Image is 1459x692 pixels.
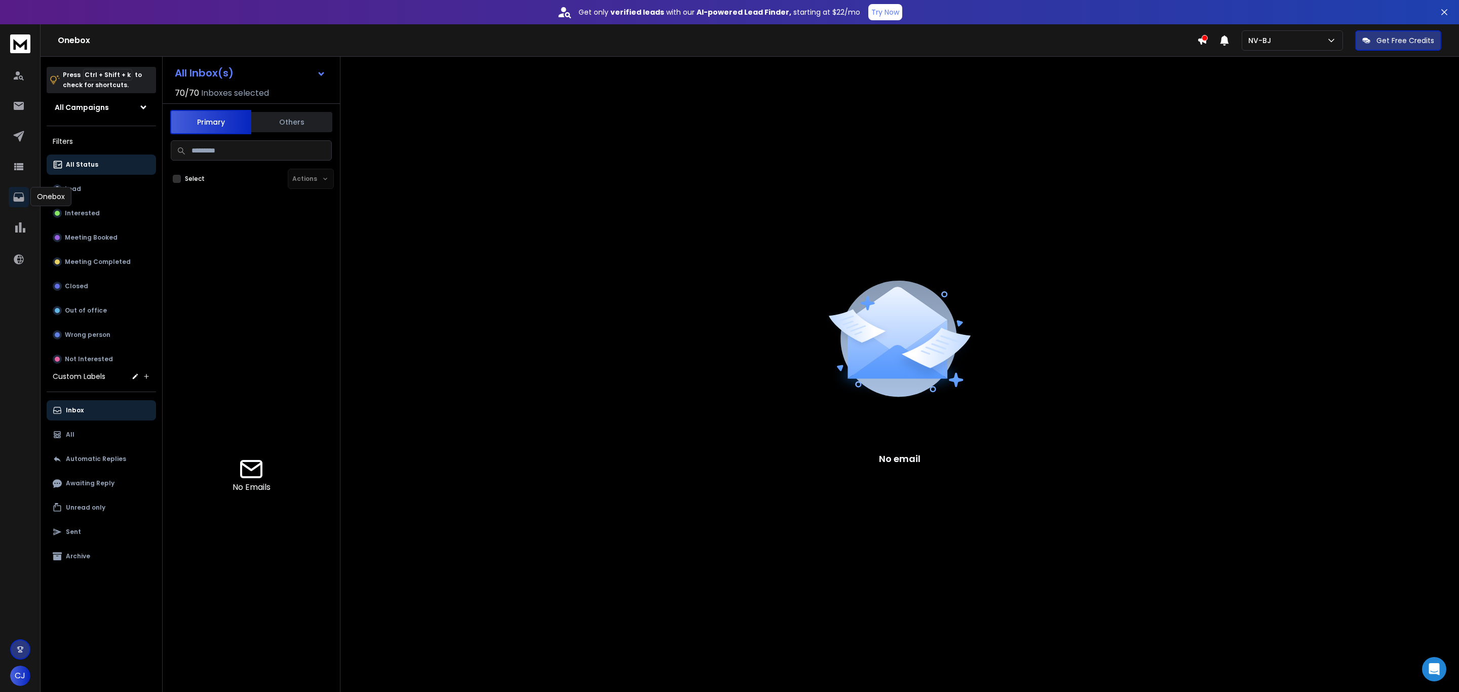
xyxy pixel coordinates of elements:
[47,155,156,175] button: All Status
[65,185,81,193] p: Lead
[66,528,81,536] p: Sent
[66,552,90,560] p: Archive
[53,371,105,381] h3: Custom Labels
[47,179,156,199] button: Lead
[47,97,156,118] button: All Campaigns
[58,34,1197,47] h1: Onebox
[175,68,234,78] h1: All Inbox(s)
[201,87,269,99] h3: Inboxes selected
[66,504,105,512] p: Unread only
[65,355,113,363] p: Not Interested
[1355,30,1441,51] button: Get Free Credits
[66,455,126,463] p: Automatic Replies
[47,522,156,542] button: Sent
[47,300,156,321] button: Out of office
[65,306,107,315] p: Out of office
[47,473,156,493] button: Awaiting Reply
[66,406,84,414] p: Inbox
[66,161,98,169] p: All Status
[233,481,271,493] p: No Emails
[66,431,74,439] p: All
[175,87,199,99] span: 70 / 70
[65,258,131,266] p: Meeting Completed
[1248,35,1275,46] p: NV-BJ
[65,282,88,290] p: Closed
[83,69,132,81] span: Ctrl + Shift + k
[55,102,109,112] h1: All Campaigns
[1376,35,1434,46] p: Get Free Credits
[697,7,791,17] strong: AI-powered Lead Finder,
[47,276,156,296] button: Closed
[868,4,902,20] button: Try Now
[47,425,156,445] button: All
[65,234,118,242] p: Meeting Booked
[1422,657,1446,681] div: Open Intercom Messenger
[65,209,100,217] p: Interested
[47,252,156,272] button: Meeting Completed
[579,7,860,17] p: Get only with our starting at $22/mo
[167,63,334,83] button: All Inbox(s)
[10,34,30,53] img: logo
[185,175,205,183] label: Select
[63,70,142,90] p: Press to check for shortcuts.
[47,134,156,148] h3: Filters
[170,110,251,134] button: Primary
[47,400,156,420] button: Inbox
[65,331,110,339] p: Wrong person
[47,227,156,248] button: Meeting Booked
[47,449,156,469] button: Automatic Replies
[10,666,30,686] button: CJ
[47,546,156,566] button: Archive
[47,349,156,369] button: Not Interested
[47,203,156,223] button: Interested
[871,7,899,17] p: Try Now
[879,452,920,466] p: No email
[610,7,664,17] strong: verified leads
[47,325,156,345] button: Wrong person
[30,187,71,206] div: Onebox
[47,497,156,518] button: Unread only
[251,111,332,133] button: Others
[66,479,114,487] p: Awaiting Reply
